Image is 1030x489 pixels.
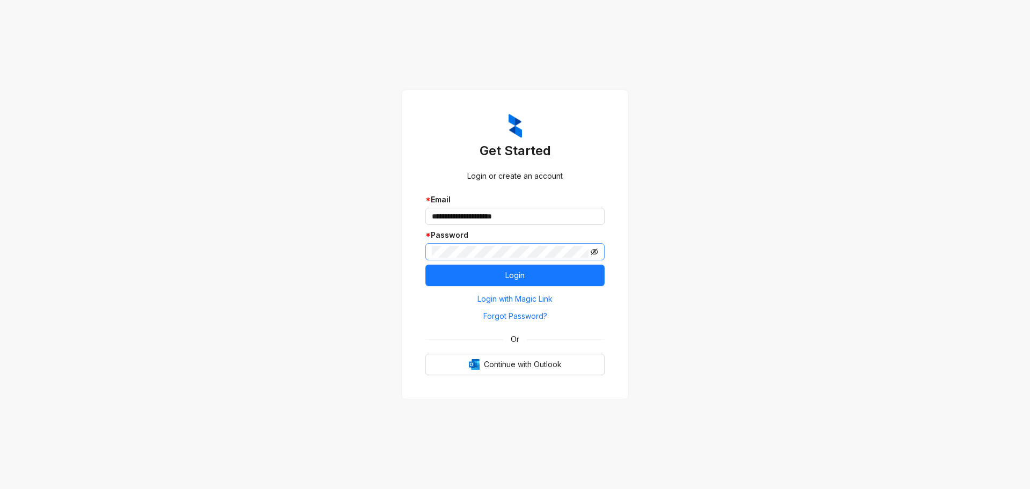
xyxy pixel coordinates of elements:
[505,269,525,281] span: Login
[425,265,605,286] button: Login
[425,194,605,206] div: Email
[469,359,480,370] img: Outlook
[484,359,562,370] span: Continue with Outlook
[591,248,598,256] span: eye-invisible
[425,354,605,375] button: OutlookContinue with Outlook
[425,290,605,308] button: Login with Magic Link
[425,308,605,325] button: Forgot Password?
[425,170,605,182] div: Login or create an account
[425,142,605,159] h3: Get Started
[509,114,522,138] img: ZumaIcon
[477,293,553,305] span: Login with Magic Link
[503,333,527,345] span: Or
[483,310,547,322] span: Forgot Password?
[425,229,605,241] div: Password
